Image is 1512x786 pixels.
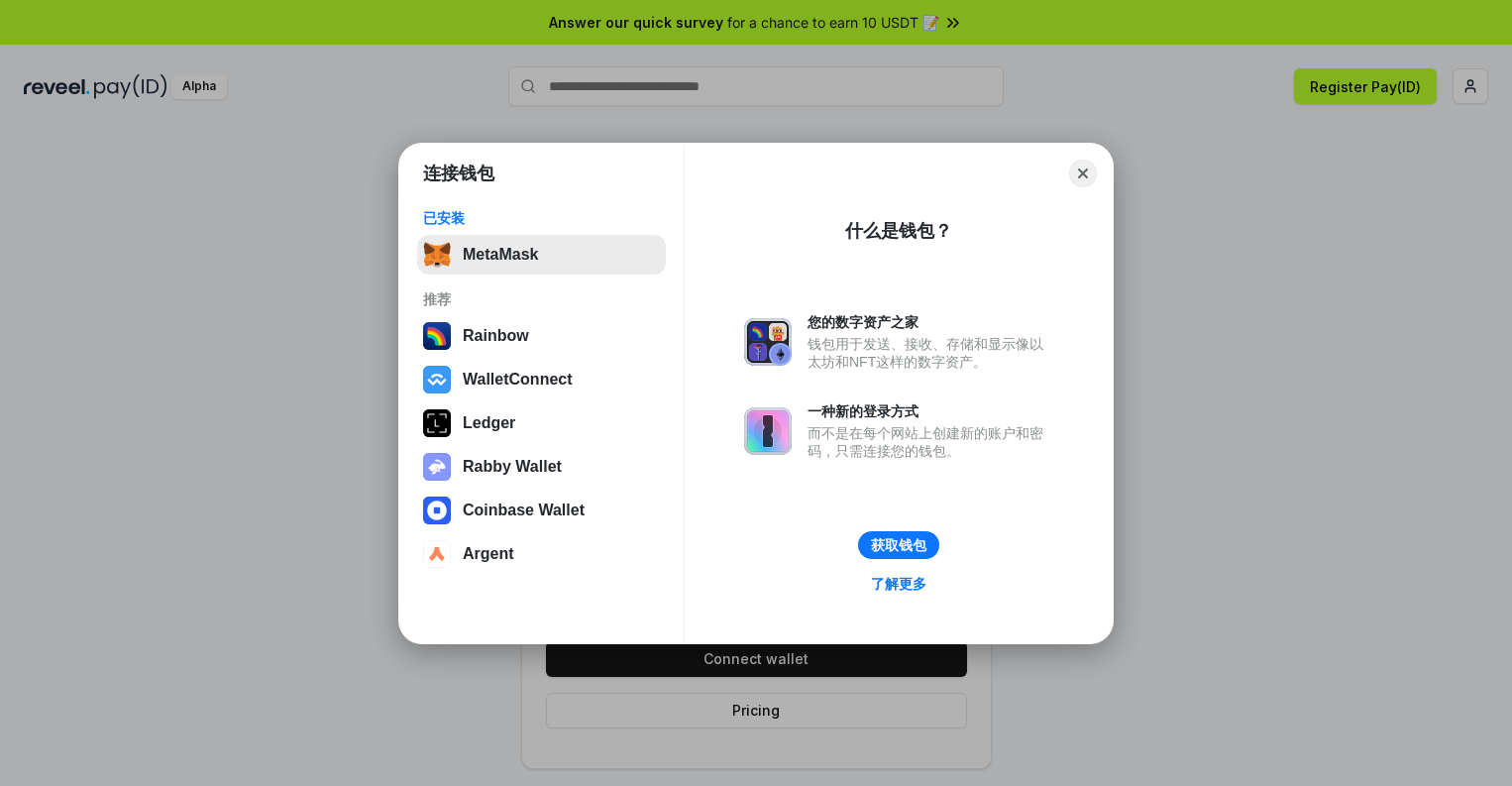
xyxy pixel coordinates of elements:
div: 您的数字资产之家 [808,313,1053,331]
button: WalletConnect [417,360,666,399]
div: Rabby Wallet [463,458,562,476]
button: Rabby Wallet [417,447,666,487]
button: Rainbow [417,316,666,356]
img: svg+xml,%3Csvg%20xmlns%3D%22http%3A%2F%2Fwww.w3.org%2F2000%2Fsvg%22%20width%3D%2228%22%20height%3... [423,409,451,437]
div: 什么是钱包？ [845,219,952,243]
div: 一种新的登录方式 [808,402,1053,420]
button: 获取钱包 [858,531,939,559]
img: svg+xml,%3Csvg%20width%3D%2228%22%20height%3D%2228%22%20viewBox%3D%220%200%2028%2028%22%20fill%3D... [423,540,451,568]
div: 已安装 [423,209,660,227]
div: 了解更多 [871,575,926,593]
div: Argent [463,545,514,563]
button: MetaMask [417,235,666,275]
div: 获取钱包 [871,536,926,554]
button: Close [1069,160,1097,187]
img: svg+xml,%3Csvg%20width%3D%22120%22%20height%3D%22120%22%20viewBox%3D%220%200%20120%20120%22%20fil... [423,322,451,350]
div: Rainbow [463,327,529,345]
img: svg+xml,%3Csvg%20fill%3D%22none%22%20height%3D%2233%22%20viewBox%3D%220%200%2035%2033%22%20width%... [423,241,451,269]
img: svg+xml,%3Csvg%20xmlns%3D%22http%3A%2F%2Fwww.w3.org%2F2000%2Fsvg%22%20fill%3D%22none%22%20viewBox... [744,318,792,366]
div: 而不是在每个网站上创建新的账户和密码，只需连接您的钱包。 [808,424,1053,460]
img: svg+xml,%3Csvg%20xmlns%3D%22http%3A%2F%2Fwww.w3.org%2F2000%2Fsvg%22%20fill%3D%22none%22%20viewBox... [744,407,792,455]
div: MetaMask [463,246,538,264]
button: Ledger [417,403,666,443]
img: svg+xml,%3Csvg%20width%3D%2228%22%20height%3D%2228%22%20viewBox%3D%220%200%2028%2028%22%20fill%3D... [423,366,451,393]
div: Coinbase Wallet [463,502,585,519]
div: 钱包用于发送、接收、存储和显示像以太坊和NFT这样的数字资产。 [808,335,1053,371]
div: WalletConnect [463,371,573,389]
div: Ledger [463,414,515,432]
div: 推荐 [423,290,660,308]
h1: 连接钱包 [423,162,494,185]
a: 了解更多 [859,571,938,597]
img: svg+xml,%3Csvg%20width%3D%2228%22%20height%3D%2228%22%20viewBox%3D%220%200%2028%2028%22%20fill%3D... [423,497,451,524]
img: svg+xml,%3Csvg%20xmlns%3D%22http%3A%2F%2Fwww.w3.org%2F2000%2Fsvg%22%20fill%3D%22none%22%20viewBox... [423,453,451,481]
button: Coinbase Wallet [417,491,666,530]
button: Argent [417,534,666,574]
